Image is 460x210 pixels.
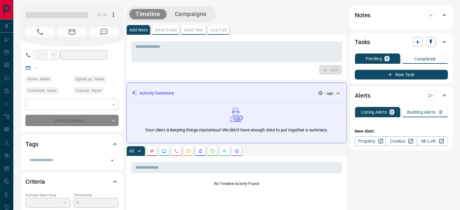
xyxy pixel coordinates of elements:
[355,91,370,100] h2: Alerts
[57,27,86,37] span: No Email
[210,149,215,153] svg: Requests
[25,174,119,189] div: Criteria
[25,115,119,126] div: Do Not Contact
[355,128,448,134] p: New Alert:
[25,139,38,149] h2: Tags
[366,57,382,61] p: Pending
[129,149,134,153] p: All
[186,149,191,153] svg: Emails
[132,88,342,99] div: Activity Summary-- ago
[174,149,179,153] svg: Calls
[28,76,50,82] span: Active - Never
[439,110,442,114] p: 0
[108,156,116,165] button: Open
[355,88,448,103] div: Alerts
[407,110,436,114] p: Building Alerts
[90,27,119,37] span: No Number
[145,127,328,133] p: Your client is keeping things mysterious! We didn't have enough data to put together a summary.
[131,181,342,186] p: No Timeline Activity Found
[129,9,166,19] button: Timeline
[25,27,54,37] span: No Number
[76,88,101,94] span: Claimed - Never
[355,136,386,146] a: Property
[414,57,436,61] p: Completed
[361,110,387,114] p: Listing Alerts
[222,149,227,153] svg: Opportunities
[25,137,119,151] div: Tags
[198,149,203,153] svg: Listing Alerts
[386,57,388,61] p: 0
[324,91,333,96] p: -- ago
[169,9,213,19] button: Campaigns
[355,10,370,20] h2: Notes
[355,37,370,47] h2: Tasks
[234,149,239,153] svg: Agent Actions
[355,70,448,79] button: New Task
[25,177,45,186] h2: Criteria
[28,88,57,94] span: Contacted - Never
[417,136,448,146] a: Mr.Loft
[391,110,393,114] p: 0
[35,65,38,70] a: --
[76,76,104,82] span: Signed up - Never
[139,90,174,96] p: Activity Summary
[386,136,417,146] a: Condos
[355,8,448,22] div: Notes
[25,192,70,198] p: Actively Searching:
[150,149,155,153] svg: Notes
[73,192,119,198] p: Timeframe:
[162,149,167,153] svg: Lead Browsing Activity
[129,28,148,32] p: Add Note
[355,35,448,49] div: Tasks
